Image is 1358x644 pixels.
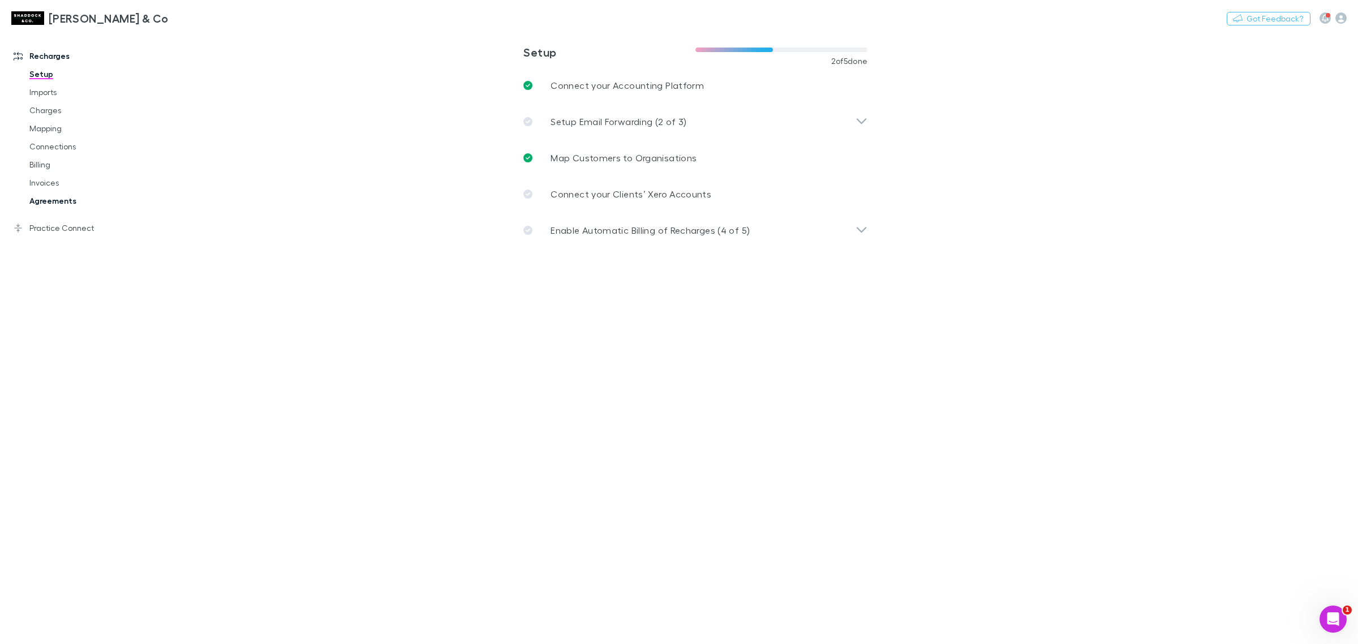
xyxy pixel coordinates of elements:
h3: [PERSON_NAME] & Co [49,11,169,25]
p: Connect your Accounting Platform [551,79,704,92]
a: Imports [18,83,160,101]
a: Charges [18,101,160,119]
div: Setup Email Forwarding (2 of 3) [514,104,876,140]
p: Map Customers to Organisations [551,151,697,165]
p: Setup Email Forwarding (2 of 3) [551,115,686,128]
a: Mapping [18,119,160,138]
p: Enable Automatic Billing of Recharges (4 of 5) [551,224,750,237]
a: Agreements [18,192,160,210]
a: Invoices [18,174,160,192]
a: Connections [18,138,160,156]
span: 1 [1343,606,1352,615]
span: 2 of 5 done [831,57,868,66]
img: Shaddock & Co's Logo [11,11,44,25]
iframe: Intercom live chat [1320,606,1347,633]
a: Recharges [2,47,160,65]
a: Billing [18,156,160,174]
button: Got Feedback? [1227,12,1310,25]
a: Practice Connect [2,219,160,237]
a: [PERSON_NAME] & Co [5,5,175,32]
a: Connect your Clients’ Xero Accounts [514,176,876,212]
a: Setup [18,65,160,83]
div: Enable Automatic Billing of Recharges (4 of 5) [514,212,876,248]
a: Map Customers to Organisations [514,140,876,176]
h3: Setup [523,45,695,59]
a: Connect your Accounting Platform [514,67,876,104]
p: Connect your Clients’ Xero Accounts [551,187,711,201]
